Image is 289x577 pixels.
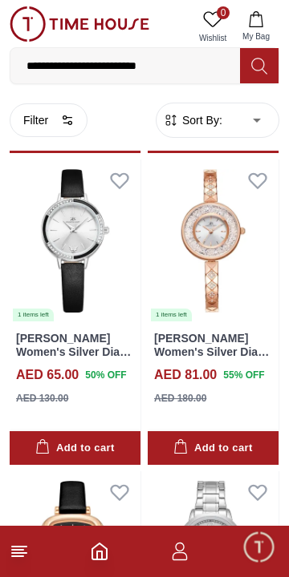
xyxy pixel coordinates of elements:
a: 0Wishlist [193,6,233,47]
span: My Bag [236,30,276,42]
span: Sort By: [179,112,222,128]
span: 0 [217,6,230,19]
div: Chat Widget [242,530,277,565]
h4: AED 81.00 [154,365,217,385]
button: Add to cart [148,431,279,466]
a: [PERSON_NAME] Women's Silver Dial Analog Watch - K23511-SLBS [16,332,131,385]
div: 1 items left [151,309,192,321]
span: 55 % OFF [223,368,264,382]
h4: AED 65.00 [16,365,79,385]
img: Kenneth Scott Women's Silver Dial Analog Watch - K23511-SLBS [10,159,140,322]
div: 1 items left [13,309,54,321]
span: Wishlist [193,32,233,44]
img: Kenneth Scott Women's Silver Dial Analog Watch - K23515-RBKS [148,159,279,322]
div: AED 180.00 [154,391,206,406]
button: Sort By: [163,112,222,128]
div: Add to cart [173,439,252,458]
a: [PERSON_NAME] Women's Silver Dial Analog Watch - K23515-RBKS [154,332,269,385]
span: 50 % OFF [85,368,126,382]
div: Add to cart [35,439,114,458]
a: Kenneth Scott Women's Silver Dial Analog Watch - K23511-SLBS1 items left [10,159,140,322]
a: Kenneth Scott Women's Silver Dial Analog Watch - K23515-RBKS1 items left [148,159,279,322]
button: Filter [10,103,88,137]
a: Home [90,542,109,561]
button: Add to cart [10,431,140,466]
img: ... [10,6,149,42]
button: My Bag [233,6,279,47]
div: AED 130.00 [16,391,68,406]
